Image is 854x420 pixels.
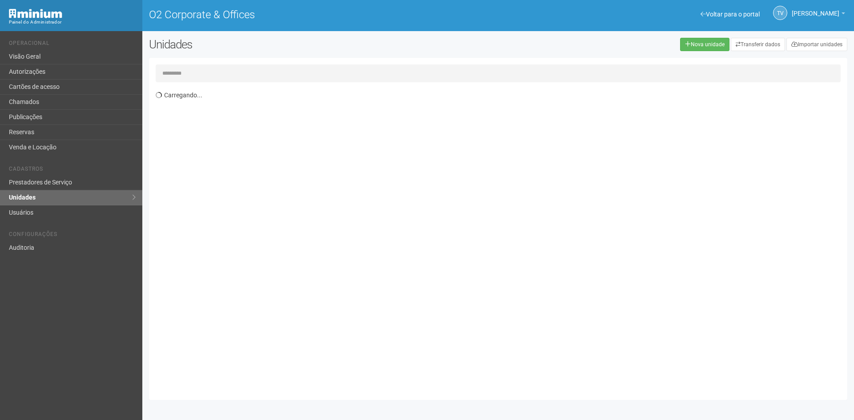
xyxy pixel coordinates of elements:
span: Thayane Vasconcelos Torres [792,1,839,17]
a: Transferir dados [731,38,785,51]
li: Configurações [9,231,136,240]
a: Nova unidade [680,38,729,51]
img: Minium [9,9,62,18]
a: [PERSON_NAME] [792,11,845,18]
a: Voltar para o portal [701,11,760,18]
a: Importar unidades [786,38,847,51]
h1: O2 Corporate & Offices [149,9,491,20]
a: TV [773,6,787,20]
div: Painel do Administrador [9,18,136,26]
h2: Unidades [149,38,432,51]
div: Carregando... [156,87,847,393]
li: Cadastros [9,166,136,175]
li: Operacional [9,40,136,49]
